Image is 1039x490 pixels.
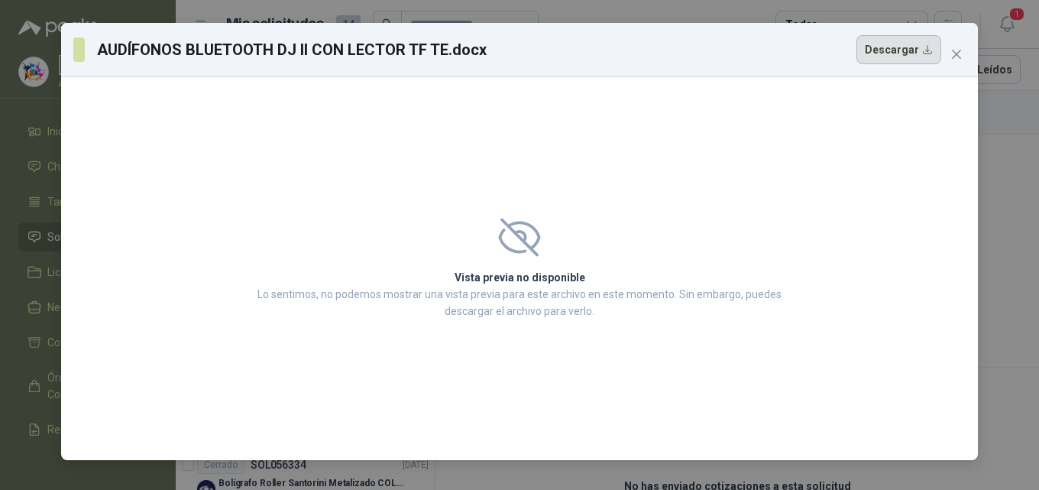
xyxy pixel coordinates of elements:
[253,286,786,320] p: Lo sentimos, no podemos mostrar una vista previa para este archivo en este momento. Sin embargo, ...
[944,42,969,67] button: Close
[856,35,941,64] button: Descargar
[950,48,963,60] span: close
[253,269,786,286] h2: Vista previa no disponible
[97,38,487,61] h3: AUDÍFONOS BLUETOOTH DJ II CON LECTOR TF TE.docx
